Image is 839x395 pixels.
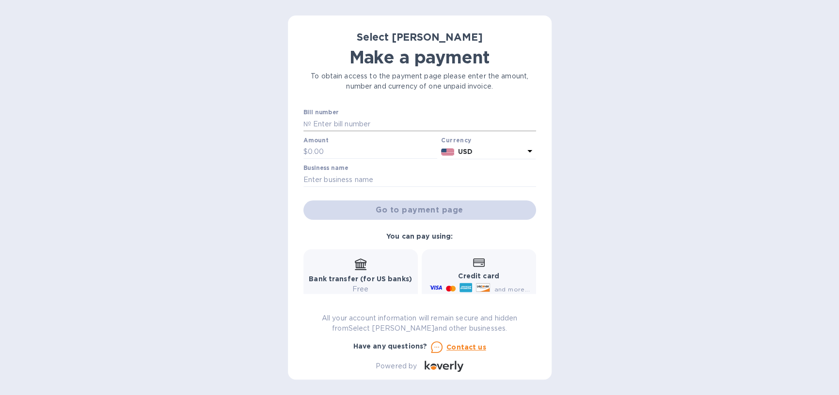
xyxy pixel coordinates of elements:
[441,137,471,144] b: Currency
[309,275,412,283] b: Bank transfer (for US banks)
[303,47,536,67] h1: Make a payment
[386,232,453,240] b: You can pay using:
[303,147,308,157] p: $
[311,117,536,131] input: Enter bill number
[494,286,529,293] span: and more...
[458,272,499,280] b: Credit card
[303,71,536,91] p: To obtain access to the payment page please enter the amount, number and currency of one unpaid i...
[458,148,473,155] b: USD
[303,313,536,334] p: All your account information will remain secure and hidden from Select [PERSON_NAME] and other bu...
[441,149,454,155] img: USD
[446,343,486,351] u: Contact us
[357,31,483,43] b: Select [PERSON_NAME]
[303,110,338,116] label: Bill number
[308,145,438,159] input: 0.00
[303,137,328,143] label: Amount
[303,166,348,171] label: Business name
[303,172,536,187] input: Enter business name
[376,361,417,371] p: Powered by
[303,119,311,129] p: №
[309,284,412,294] p: Free
[353,342,427,350] b: Have any questions?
